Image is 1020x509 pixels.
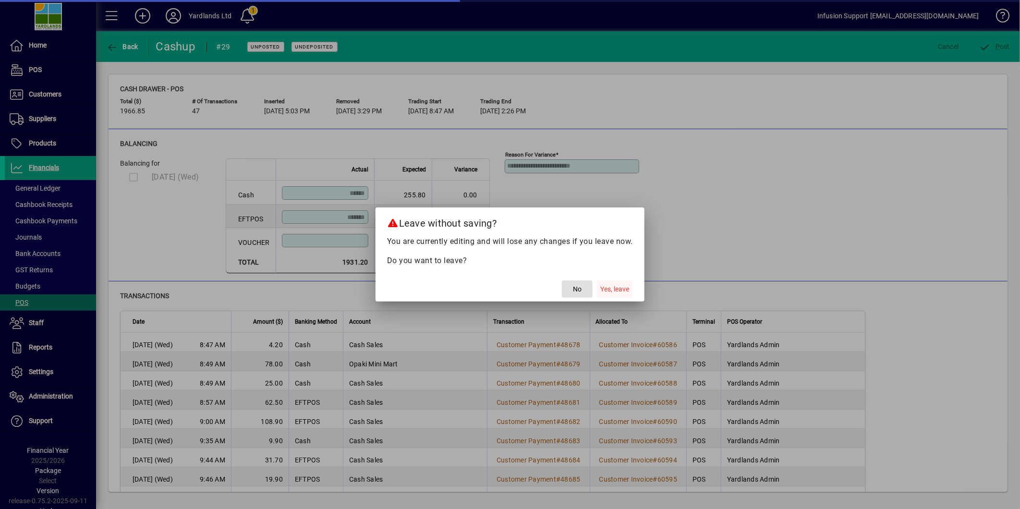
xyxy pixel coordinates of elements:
[573,284,582,294] span: No
[596,280,633,298] button: Yes, leave
[376,207,645,235] h2: Leave without saving?
[387,255,633,267] p: Do you want to leave?
[600,284,629,294] span: Yes, leave
[562,280,593,298] button: No
[387,236,633,247] p: You are currently editing and will lose any changes if you leave now.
